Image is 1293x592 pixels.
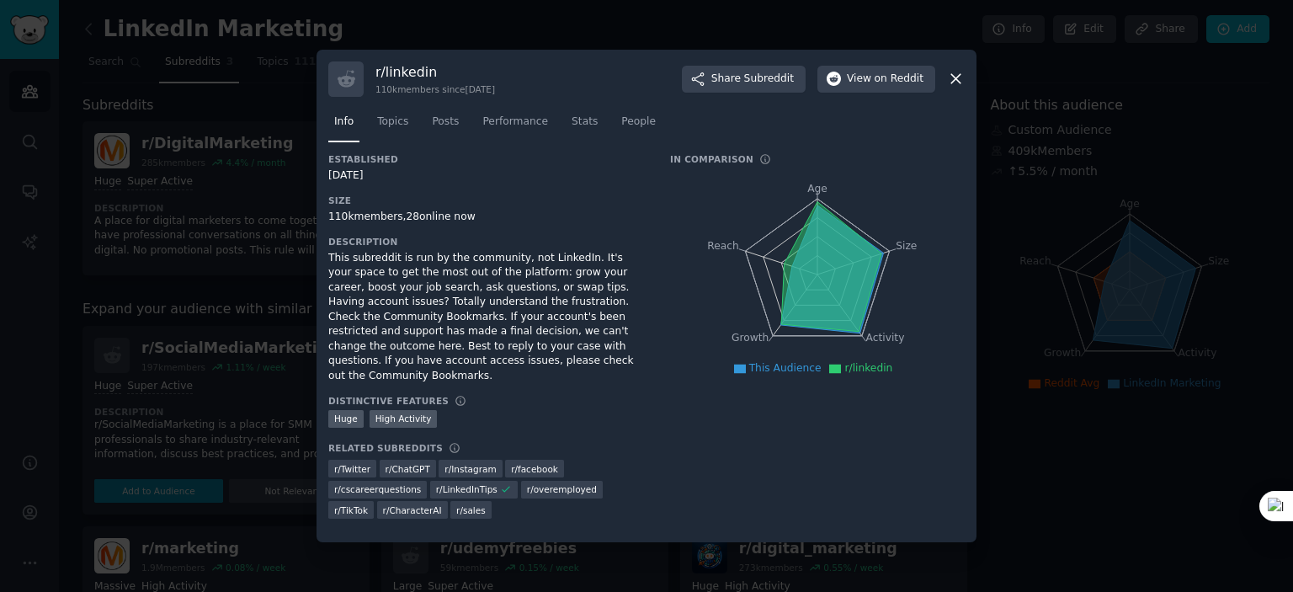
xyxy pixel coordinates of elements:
span: View [847,72,923,87]
a: Performance [476,109,554,143]
span: r/ sales [456,504,486,516]
a: People [615,109,662,143]
span: r/ LinkedInTips [436,483,498,495]
span: r/ overemployed [527,483,597,495]
h3: r/ linkedin [375,63,495,81]
span: Share [711,72,794,87]
h3: Description [328,236,646,248]
span: r/ CharacterAI [383,504,442,516]
tspan: Age [807,183,827,195]
span: r/ Instagram [444,463,496,475]
tspan: Growth [732,332,769,344]
span: r/ ChatGPT [386,463,430,475]
tspan: Size [896,239,917,251]
span: Stats [572,115,598,130]
h3: Distinctive Features [328,395,449,407]
a: Stats [566,109,604,143]
div: This subreddit is run by the community, not LinkedIn. It's your space to get the most out of the ... [328,251,646,384]
h3: In Comparison [670,153,753,165]
h3: Related Subreddits [328,442,443,454]
tspan: Reach [707,239,739,251]
h3: Established [328,153,646,165]
span: Posts [432,115,459,130]
span: on Reddit [875,72,923,87]
span: Info [334,115,354,130]
div: High Activity [370,410,438,428]
a: Info [328,109,359,143]
span: r/linkedin [844,362,892,374]
tspan: Activity [866,332,905,344]
a: Topics [371,109,414,143]
div: [DATE] [328,168,646,184]
span: Topics [377,115,408,130]
div: Huge [328,410,364,428]
span: People [621,115,656,130]
span: r/ TikTok [334,504,368,516]
h3: Size [328,195,646,206]
span: Performance [482,115,548,130]
div: 110k members since [DATE] [375,83,495,95]
div: 110k members, 28 online now [328,210,646,225]
span: Subreddit [744,72,794,87]
span: This Audience [749,362,822,374]
a: Posts [426,109,465,143]
span: r/ facebook [511,463,558,475]
span: r/ cscareerquestions [334,483,421,495]
button: ShareSubreddit [682,66,806,93]
button: Viewon Reddit [817,66,935,93]
span: r/ Twitter [334,463,370,475]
